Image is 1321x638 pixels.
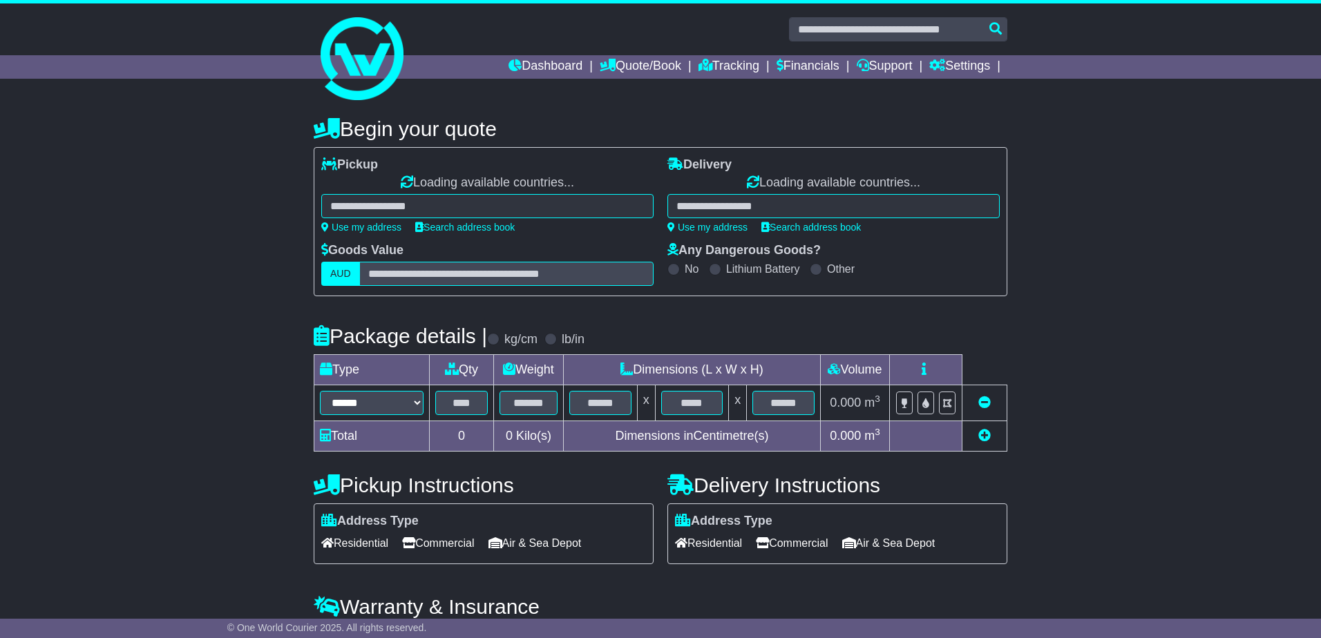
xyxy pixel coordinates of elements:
a: Settings [929,55,990,79]
label: Address Type [321,514,419,529]
td: Total [314,421,430,452]
label: Lithium Battery [726,262,800,275]
label: lb/in [562,332,585,347]
a: Remove this item [978,396,991,409]
span: m [864,429,880,443]
a: Quote/Book [600,55,681,79]
td: Kilo(s) [494,421,564,452]
h4: Pickup Instructions [314,474,654,496]
label: Address Type [675,514,772,529]
span: Commercial [756,532,828,554]
label: Other [827,262,855,275]
span: 0.000 [830,429,861,443]
label: Any Dangerous Goods? [667,243,821,258]
td: x [637,385,655,421]
div: Loading available countries... [667,175,1000,191]
sup: 3 [875,394,880,404]
span: 0 [506,429,513,443]
td: Dimensions (L x W x H) [563,355,820,385]
a: Tracking [698,55,759,79]
a: Financials [777,55,839,79]
td: Type [314,355,430,385]
td: Volume [820,355,889,385]
a: Support [857,55,913,79]
td: x [729,385,747,421]
sup: 3 [875,427,880,437]
span: 0.000 [830,396,861,409]
span: Commercial [402,532,474,554]
span: © One World Courier 2025. All rights reserved. [227,622,427,633]
h4: Package details | [314,325,487,347]
td: 0 [430,421,494,452]
label: No [685,262,698,275]
span: m [864,396,880,409]
td: Weight [494,355,564,385]
a: Search address book [415,222,515,233]
a: Use my address [321,222,401,233]
span: Residential [675,532,742,554]
label: Pickup [321,157,378,173]
a: Search address book [761,222,861,233]
a: Use my address [667,222,748,233]
h4: Begin your quote [314,117,1007,140]
a: Dashboard [509,55,582,79]
label: AUD [321,262,360,286]
label: Goods Value [321,243,403,258]
a: Add new item [978,429,991,443]
td: Dimensions in Centimetre(s) [563,421,820,452]
label: Delivery [667,157,732,173]
label: kg/cm [504,332,538,347]
td: Qty [430,355,494,385]
span: Air & Sea Depot [488,532,582,554]
h4: Warranty & Insurance [314,595,1007,618]
span: Air & Sea Depot [842,532,935,554]
span: Residential [321,532,388,554]
h4: Delivery Instructions [667,474,1007,496]
div: Loading available countries... [321,175,654,191]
